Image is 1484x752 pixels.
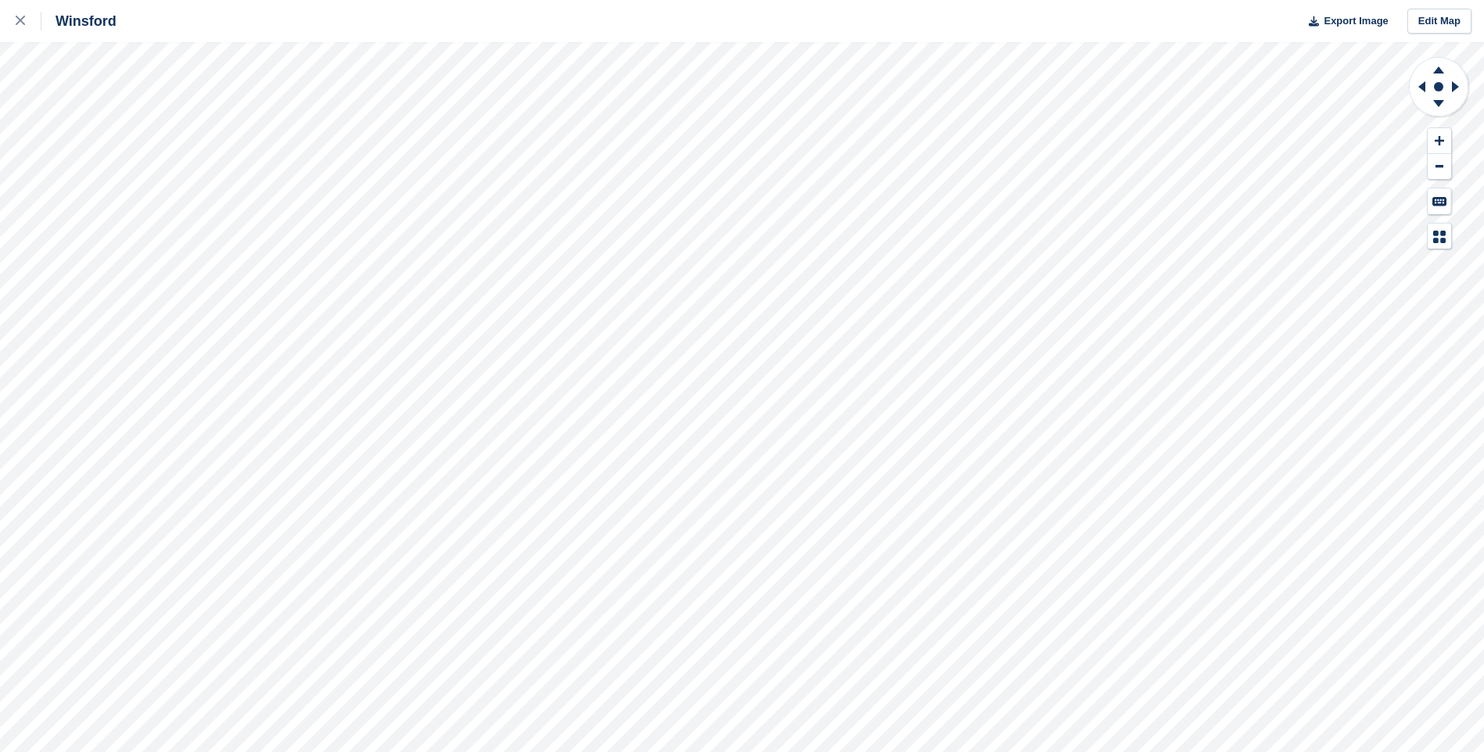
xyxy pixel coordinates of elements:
button: Map Legend [1428,224,1451,249]
button: Keyboard Shortcuts [1428,188,1451,214]
button: Zoom In [1428,128,1451,154]
button: Export Image [1299,9,1389,34]
div: Winsford [41,12,117,30]
a: Edit Map [1407,9,1471,34]
span: Export Image [1324,13,1388,29]
button: Zoom Out [1428,154,1451,180]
